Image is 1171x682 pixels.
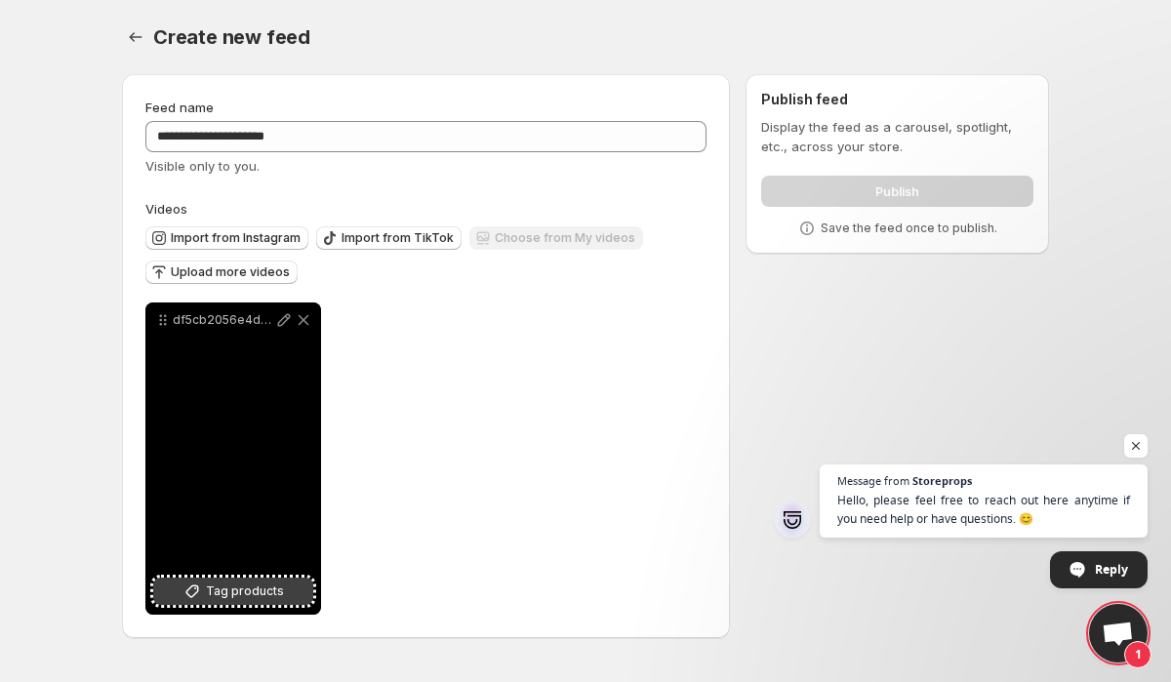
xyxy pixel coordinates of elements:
span: Tag products [206,582,284,601]
p: Display the feed as a carousel, spotlight, etc., across your store. [761,117,1033,156]
span: Message from [837,475,909,486]
button: Import from Instagram [145,226,308,250]
span: Import from Instagram [171,230,301,246]
span: Feed name [145,100,214,115]
h2: Publish feed [761,90,1033,109]
button: Tag products [153,578,313,605]
span: Reply [1095,552,1128,586]
span: Storeprops [912,475,972,486]
button: Settings [122,23,149,51]
span: Hello, please feel free to reach out here anytime if you need help or have questions. 😊 [837,491,1130,528]
a: Open chat [1089,604,1148,662]
p: df5cb2056e4d42da88a947745dc526f1HD-1080p-25Mbps-33361266 [173,312,274,328]
button: Upload more videos [145,261,298,284]
span: Visible only to you. [145,158,260,174]
span: Videos [145,201,187,217]
button: Import from TikTok [316,226,462,250]
div: df5cb2056e4d42da88a947745dc526f1HD-1080p-25Mbps-33361266Tag products [145,302,321,615]
span: Import from TikTok [342,230,454,246]
span: Upload more videos [171,264,290,280]
p: Save the feed once to publish. [821,221,997,236]
span: 1 [1124,641,1151,668]
span: Create new feed [153,25,310,49]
